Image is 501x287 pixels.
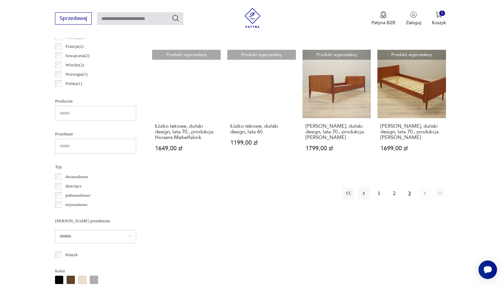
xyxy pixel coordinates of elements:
[155,146,218,151] p: 1649,00 zł
[227,50,296,165] a: Produkt wyprzedanyŁóżko tekowe, duński design, lata 60.Łóżko tekowe, duński design, lata 60.1199,...
[404,187,416,199] button: 3
[406,20,421,26] p: Zaloguj
[303,50,371,165] a: Produkt wyprzedanyŁóżko tekowe, duński design, lata 70., produkcja: Dania[PERSON_NAME], duński de...
[66,71,87,78] p: Norwegia ( 1 )
[55,267,136,275] p: Kolor
[66,173,88,180] p: dwuosobowe
[388,187,400,199] button: 2
[155,123,218,140] h3: Łóżko tekowe, duński design, lata 70., produkcja: Horsens Møbelfabrik
[435,11,442,18] img: Ikona koszyka
[306,146,368,151] p: 1799,00 zł
[439,11,445,16] div: 0
[55,12,92,25] button: Sprzedawaj
[380,123,443,140] h3: [PERSON_NAME], duński design, lata 70., produkcja: [PERSON_NAME]
[66,251,78,258] p: Klasyk
[55,130,136,138] p: Projektant
[66,52,89,59] p: Szwajcaria ( 2 )
[172,14,180,22] button: Szukaj
[230,123,293,135] h3: Łóżko tekowe, duński design, lata 60.
[371,20,395,26] p: Patyna B2B
[66,80,82,87] p: Polska ( 1 )
[66,182,82,190] p: dziecięce
[55,217,136,225] p: [PERSON_NAME] przedmiotu
[373,187,385,199] button: 1
[377,50,446,165] a: Produkt wyprzedanyŁóżko tekowe, duński design, lata 70., produkcja: Dania[PERSON_NAME], duński de...
[410,11,417,18] img: Ikonka użytkownika
[306,123,368,140] h3: [PERSON_NAME], duński design, lata 70., produkcja: [PERSON_NAME]
[478,260,497,279] iframe: Smartsupp widget button
[380,146,443,151] p: 1699,00 zł
[406,11,421,26] button: Zaloguj
[152,50,221,165] a: Produkt wyprzedanyŁóżko tekowe, duński design, lata 70., produkcja: Horsens MøbelfabrikŁóżko teko...
[66,43,83,50] p: Francja ( 2 )
[432,20,446,26] p: Koszyk
[55,17,92,21] a: Sprzedawaj
[371,11,395,26] button: Patyna B2B
[66,192,90,199] p: jednoosobowe
[55,98,136,105] p: Producent
[55,163,136,171] p: Typ
[66,61,84,69] p: Włochy ( 2 )
[230,140,293,146] p: 1199,00 zł
[380,11,387,19] img: Ikona medalu
[66,201,87,208] p: trzyosobowe
[243,8,262,28] img: Patyna - sklep z meblami i dekoracjami vintage
[432,11,446,26] button: 0Koszyk
[371,11,395,26] a: Ikona medaluPatyna B2B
